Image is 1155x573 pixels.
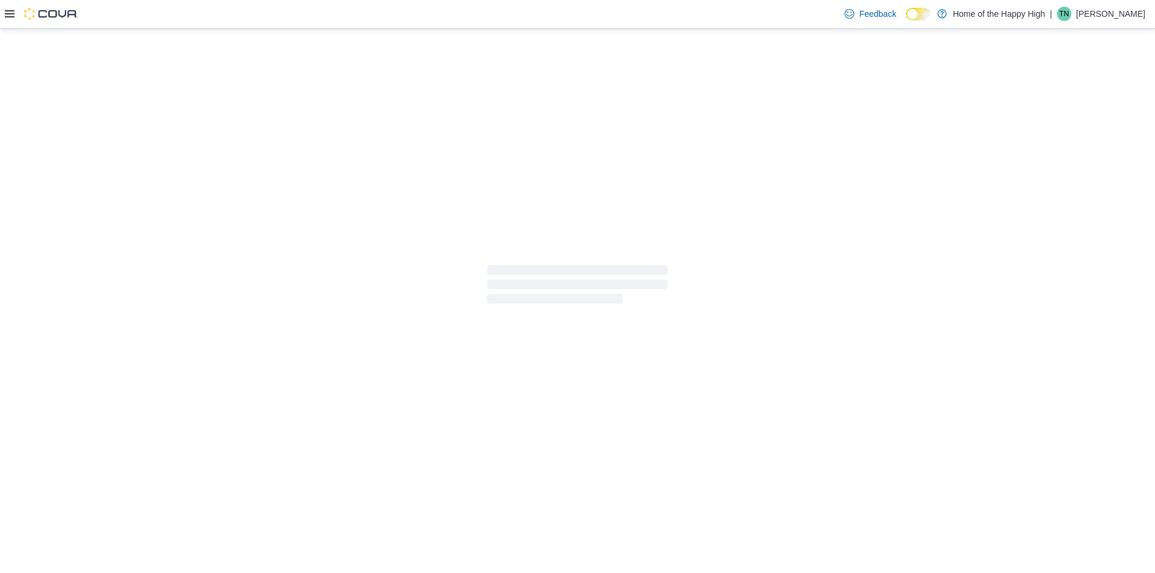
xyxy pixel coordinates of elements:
p: [PERSON_NAME] [1076,7,1145,21]
span: TN [1059,7,1069,21]
p: | [1050,7,1052,21]
span: Loading [487,268,668,306]
p: Home of the Happy High [953,7,1045,21]
span: Feedback [859,8,896,20]
span: Dark Mode [906,20,907,21]
a: Feedback [840,2,901,26]
img: Cova [24,8,78,20]
input: Dark Mode [906,8,931,20]
div: Tammy Neff [1057,7,1071,21]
